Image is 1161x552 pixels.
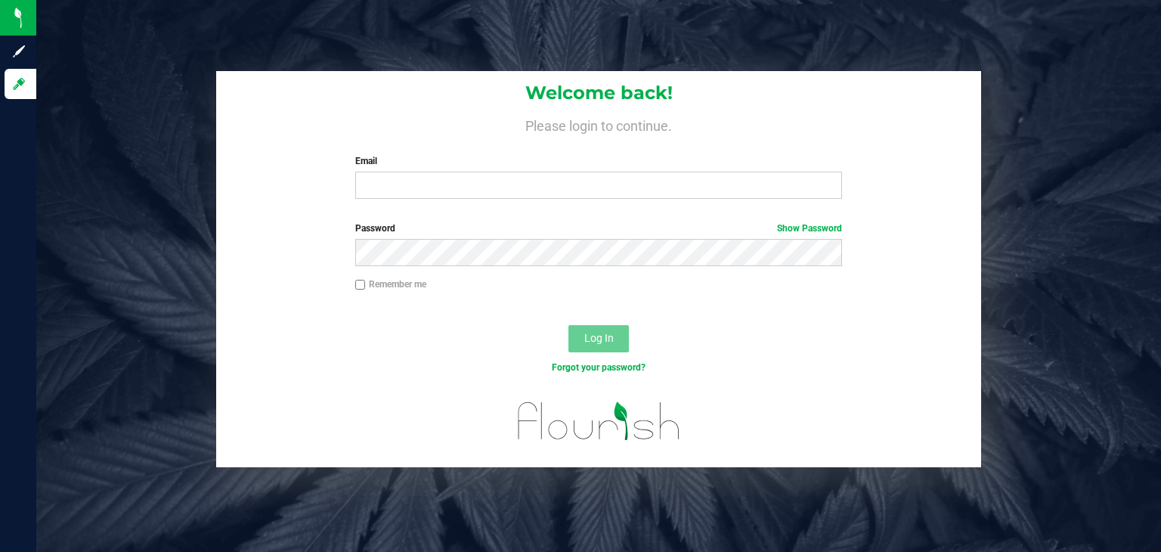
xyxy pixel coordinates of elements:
span: Password [355,223,395,234]
inline-svg: Log in [11,76,26,91]
img: flourish_logo.svg [503,390,695,451]
a: Show Password [777,223,842,234]
h4: Please login to continue. [216,115,981,133]
label: Remember me [355,278,426,291]
label: Email [355,154,843,168]
inline-svg: Sign up [11,44,26,59]
span: Log In [584,332,614,344]
h1: Welcome back! [216,83,981,103]
input: Remember me [355,280,366,290]
a: Forgot your password? [552,362,646,373]
button: Log In [568,325,629,352]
